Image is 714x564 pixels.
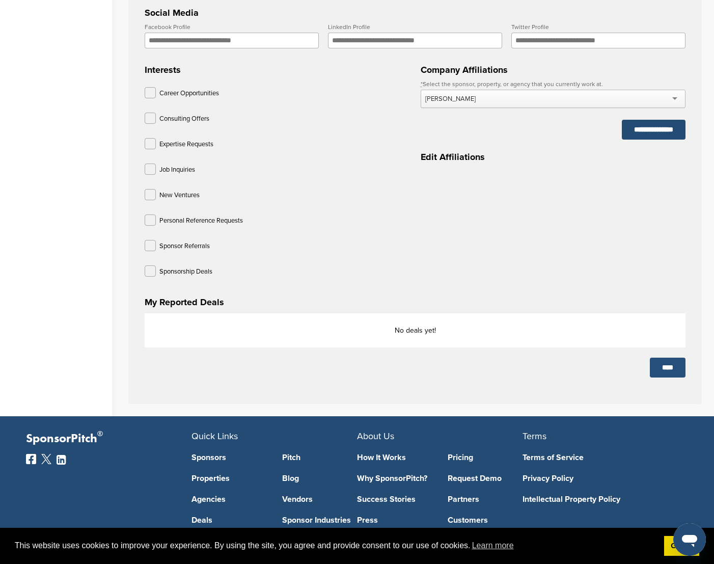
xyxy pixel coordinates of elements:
a: Terms of Service [523,453,673,462]
a: Pricing [448,453,523,462]
span: ® [97,427,103,440]
p: Job Inquiries [159,164,195,176]
p: Career Opportunities [159,87,219,100]
a: Request Demo [448,474,523,482]
a: Success Stories [357,495,432,503]
label: LinkedIn Profile [328,24,502,30]
p: Consulting Offers [159,113,209,125]
a: Blog [282,474,358,482]
p: Sponsor Referrals [159,240,210,253]
p: Personal Reference Requests [159,214,243,227]
div: [PERSON_NAME] [425,94,476,103]
p: Sponsorship Deals [159,265,212,278]
a: Customers [448,516,523,524]
h3: Social Media [145,6,685,20]
a: Press [357,516,432,524]
label: Select the sponsor, property, or agency that you currently work at. [421,81,685,87]
p: Expertise Requests [159,138,213,151]
h3: Interests [145,63,409,77]
label: Facebook Profile [145,24,319,30]
a: dismiss cookie message [664,536,699,556]
abbr: required [421,80,423,88]
a: Vendors [282,495,358,503]
a: learn more about cookies [471,538,515,553]
a: Partners [448,495,523,503]
h3: Edit Affiliations [421,150,685,164]
h3: Company Affiliations [421,63,685,77]
span: This website uses cookies to improve your experience. By using the site, you agree and provide co... [15,538,656,553]
p: New Ventures [159,189,200,202]
span: Terms [523,431,546,442]
img: Facebook [26,454,36,464]
a: Sponsors [191,453,267,462]
a: How It Works [357,453,432,462]
a: Properties [191,474,267,482]
p: SponsorPitch [26,432,191,446]
a: Why SponsorPitch? [357,474,432,482]
span: Quick Links [191,431,238,442]
a: Intellectual Property Policy [523,495,673,503]
a: Deals [191,516,267,524]
a: Privacy Policy [523,474,673,482]
h3: My Reported Deals [145,295,685,309]
iframe: Button to launch messaging window [673,523,706,556]
a: Sponsor Industries [282,516,358,524]
label: Twitter Profile [511,24,685,30]
a: Pitch [282,453,358,462]
img: Twitter [41,454,51,464]
a: Agencies [191,495,267,503]
p: No deals yet! [155,324,675,337]
span: About Us [357,431,394,442]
